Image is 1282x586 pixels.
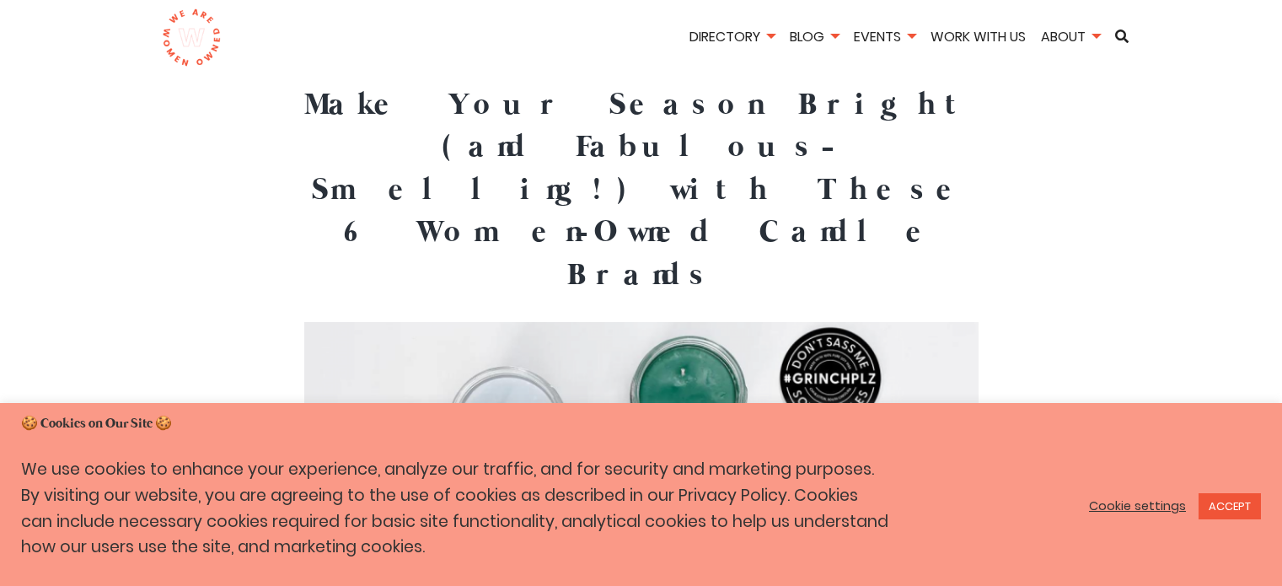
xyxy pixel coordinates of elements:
a: Search [1109,30,1134,43]
li: Blog [784,26,845,51]
li: About [1035,26,1106,51]
img: logo [162,8,222,67]
a: Directory [684,27,780,46]
h5: 🍪 Cookies on Our Site 🍪 [21,415,1261,433]
p: We use cookies to enhance your experience, analyze our traffic, and for security and marketing pu... [21,457,889,561]
a: About [1035,27,1106,46]
a: Cookie settings [1089,498,1186,513]
strong: Make Your Season Bright (and Fabulous-Smelling!) with These 6 Women-Owned Candle Brands [304,86,979,295]
a: Work With Us [925,27,1032,46]
a: Blog [784,27,845,46]
li: Directory [684,26,780,51]
a: ACCEPT [1199,493,1261,519]
li: Events [848,26,921,51]
a: Events [848,27,921,46]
